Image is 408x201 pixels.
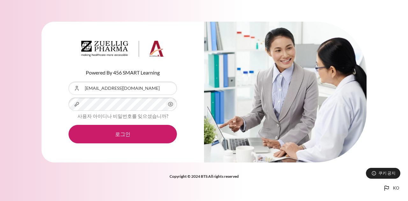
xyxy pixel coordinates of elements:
button: Languages [380,182,402,195]
img: Architeck [81,41,164,57]
button: 쿠키 공지 [366,168,400,179]
button: 로그인 [69,125,177,143]
strong: Copyright © 2024 BTS All rights reserved [170,174,239,179]
a: Architeck [81,41,164,59]
span: ko [393,185,399,191]
a: 사용자 아이디나 비밀번호를 잊으셨습니까? [77,113,168,119]
p: Powered By 456 SMART Learning [69,69,177,76]
span: 쿠키 공지 [378,170,396,176]
input: 사용자 아이디 [69,82,177,95]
